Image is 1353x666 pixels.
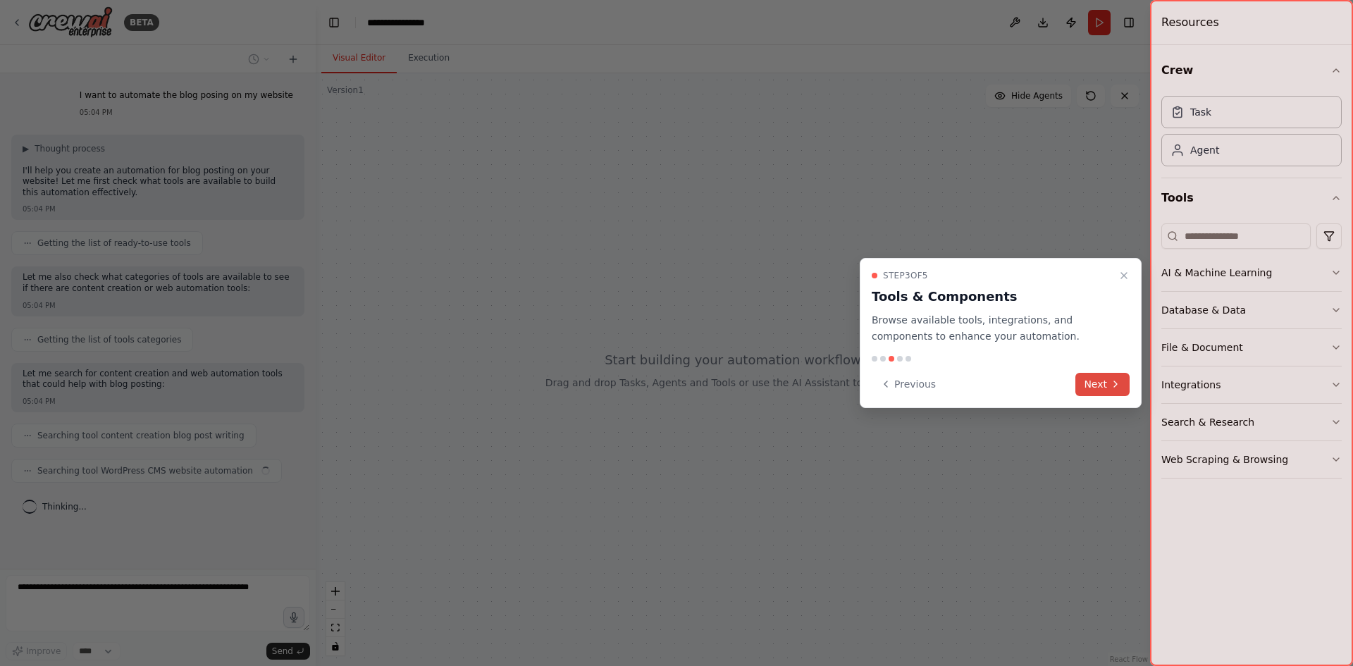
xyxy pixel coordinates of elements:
[1116,267,1132,284] button: Close walkthrough
[1075,373,1130,396] button: Next
[883,270,928,281] span: Step 3 of 5
[872,312,1113,345] p: Browse available tools, integrations, and components to enhance your automation.
[872,373,944,396] button: Previous
[872,287,1113,307] h3: Tools & Components
[324,13,344,32] button: Hide left sidebar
